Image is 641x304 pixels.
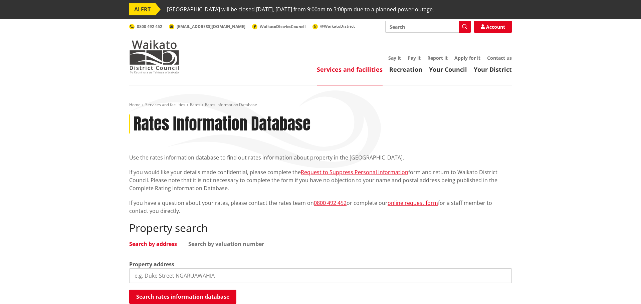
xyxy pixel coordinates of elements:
label: Property address [129,260,174,268]
a: Your District [474,65,512,73]
a: online request form [388,199,438,207]
img: Waikato District Council - Te Kaunihera aa Takiwaa o Waikato [129,40,179,73]
input: Search input [385,21,471,33]
a: Pay it [408,55,421,61]
a: Rates [190,102,200,107]
nav: breadcrumb [129,102,512,108]
a: @WaikatoDistrict [312,23,355,29]
a: Contact us [487,55,512,61]
span: 0800 492 452 [137,24,162,29]
a: Say it [388,55,401,61]
button: Search rates information database [129,290,236,304]
span: [GEOGRAPHIC_DATA] will be closed [DATE], [DATE] from 9:00am to 3:00pm due to a planned power outage. [167,3,434,15]
a: Services and facilities [145,102,185,107]
a: WaikatoDistrictCouncil [252,24,306,29]
input: e.g. Duke Street NGARUAWAHIA [129,268,512,283]
h1: Rates Information Database [134,114,310,134]
h2: Property search [129,222,512,234]
a: Request to Suppress Personal Information [301,169,408,176]
p: Use the rates information database to find out rates information about property in the [GEOGRAPHI... [129,154,512,162]
a: Services and facilities [317,65,383,73]
a: Account [474,21,512,33]
p: If you would like your details made confidential, please complete the form and return to Waikato ... [129,168,512,192]
a: Apply for it [454,55,480,61]
a: 0800 492 452 [129,24,162,29]
span: Rates Information Database [205,102,257,107]
span: ALERT [129,3,156,15]
a: Search by address [129,241,177,247]
a: Your Council [429,65,467,73]
a: Report it [427,55,448,61]
span: WaikatoDistrictCouncil [260,24,306,29]
a: 0800 492 452 [314,199,347,207]
span: @WaikatoDistrict [320,23,355,29]
a: [EMAIL_ADDRESS][DOMAIN_NAME] [169,24,245,29]
span: [EMAIL_ADDRESS][DOMAIN_NAME] [177,24,245,29]
a: Home [129,102,141,107]
a: Search by valuation number [188,241,264,247]
a: Recreation [389,65,422,73]
p: If you have a question about your rates, please contact the rates team on or complete our for a s... [129,199,512,215]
